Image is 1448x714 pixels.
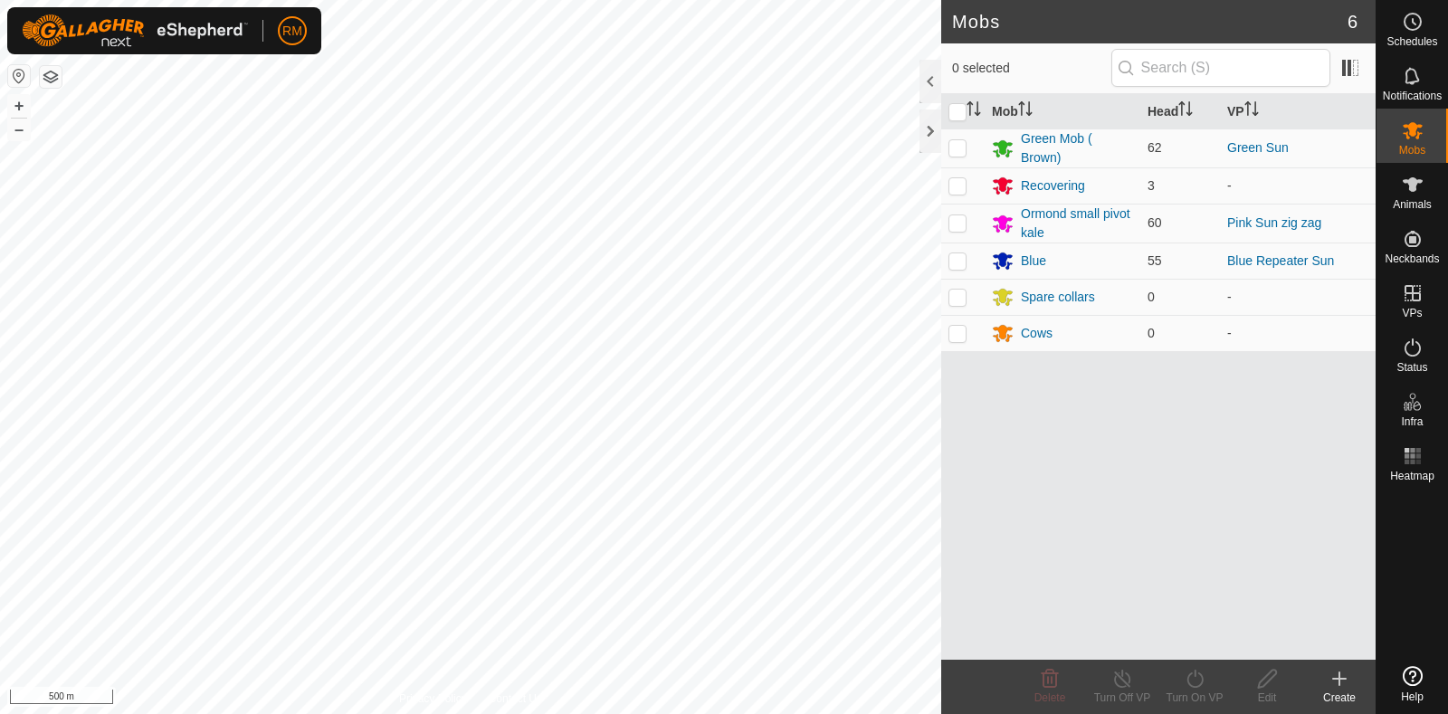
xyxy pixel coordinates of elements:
span: 0 selected [952,59,1111,78]
img: Gallagher Logo [22,14,248,47]
div: Green Mob ( Brown) [1021,129,1133,167]
span: Mobs [1399,145,1425,156]
span: VPs [1402,308,1422,319]
span: Animals [1393,199,1432,210]
p-sorticon: Activate to sort [1178,104,1193,119]
span: 55 [1148,253,1162,268]
div: Turn On VP [1158,690,1231,706]
p-sorticon: Activate to sort [1244,104,1259,119]
button: + [8,95,30,117]
th: Head [1140,94,1220,129]
span: 62 [1148,140,1162,155]
a: Blue Repeater Sun [1227,253,1334,268]
button: – [8,119,30,140]
span: Delete [1034,691,1066,704]
button: Reset Map [8,65,30,87]
p-sorticon: Activate to sort [1018,104,1033,119]
span: Help [1401,691,1424,702]
th: Mob [985,94,1140,129]
span: 0 [1148,326,1155,340]
p-sorticon: Activate to sort [967,104,981,119]
a: Privacy Policy [399,690,467,707]
div: Turn Off VP [1086,690,1158,706]
span: 3 [1148,178,1155,193]
div: Spare collars [1021,288,1095,307]
td: - [1220,279,1376,315]
div: Create [1303,690,1376,706]
a: Pink Sun zig zag [1227,215,1321,230]
span: 60 [1148,215,1162,230]
div: Edit [1231,690,1303,706]
div: Ormond small pivot kale [1021,205,1133,243]
span: 0 [1148,290,1155,304]
div: Cows [1021,324,1053,343]
span: Heatmap [1390,471,1434,481]
a: Contact Us [489,690,542,707]
td: - [1220,315,1376,351]
div: Blue [1021,252,1046,271]
input: Search (S) [1111,49,1330,87]
span: RM [282,22,302,41]
th: VP [1220,94,1376,129]
span: Status [1396,362,1427,373]
h2: Mobs [952,11,1348,33]
span: Neckbands [1385,253,1439,264]
span: Infra [1401,416,1423,427]
a: Green Sun [1227,140,1289,155]
td: - [1220,167,1376,204]
span: 6 [1348,8,1357,35]
span: Notifications [1383,90,1442,101]
a: Help [1377,659,1448,709]
button: Map Layers [40,66,62,88]
div: Recovering [1021,176,1085,195]
span: Schedules [1386,36,1437,47]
